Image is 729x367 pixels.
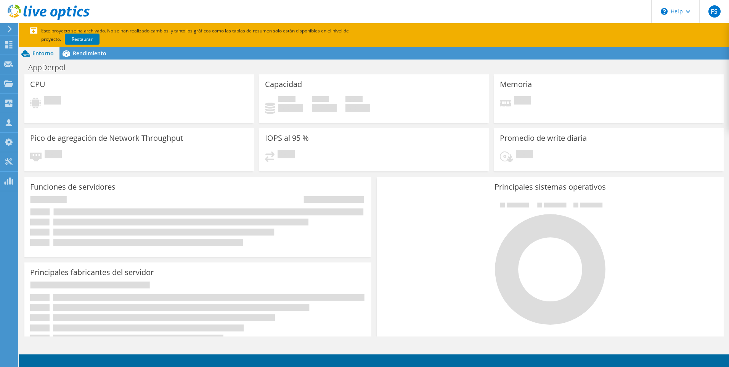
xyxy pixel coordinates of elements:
span: Pendiente [278,150,295,160]
span: Used [278,96,295,104]
h3: IOPS al 95 % [265,134,309,142]
h4: 0 GiB [278,104,303,112]
span: Total [345,96,363,104]
h4: 0 GiB [312,104,337,112]
h3: Funciones de servidores [30,183,116,191]
span: Rendimiento [73,50,106,57]
h3: Principales sistemas operativos [382,183,718,191]
span: Pendiente [516,150,533,160]
h4: 0 GiB [345,104,370,112]
span: Pendiente [45,150,62,160]
h3: Capacidad [265,80,302,89]
a: Restaurar [65,34,100,45]
h3: Promedio de write diaria [500,134,587,142]
span: Pendiente [44,96,61,106]
span: Entorno [32,50,54,57]
p: Este proyecto se ha archivado. No se han realizado cambios, y tanto los gráficos como las tablas ... [30,27,403,43]
span: Libre [312,96,329,104]
span: FS [708,5,721,18]
h1: AppDerpol [25,63,77,72]
span: Pendiente [514,96,531,106]
h3: Principales fabricantes del servidor [30,268,154,277]
h3: Pico de agregación de Network Throughput [30,134,183,142]
h3: CPU [30,80,45,89]
h3: Memoria [500,80,532,89]
svg: \n [661,8,668,15]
